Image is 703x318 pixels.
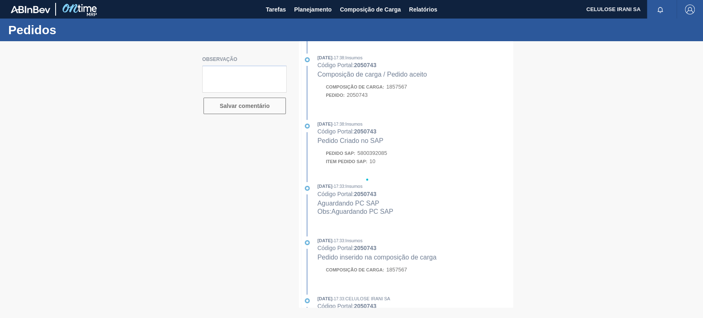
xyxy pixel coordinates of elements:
img: TNhmsLtSVTkK8tSr43FrP2fwEKptu5GPRR3wAAAABJRU5ErkJggg== [11,6,50,13]
font: Relatórios [409,6,437,13]
button: Notificações [647,4,673,15]
font: CELULOSE IRANI SA [586,6,640,12]
font: Tarefas [266,6,286,13]
img: Sair [685,5,695,14]
font: Composição de Carga [340,6,401,13]
font: Planejamento [294,6,332,13]
font: Pedidos [8,23,56,37]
